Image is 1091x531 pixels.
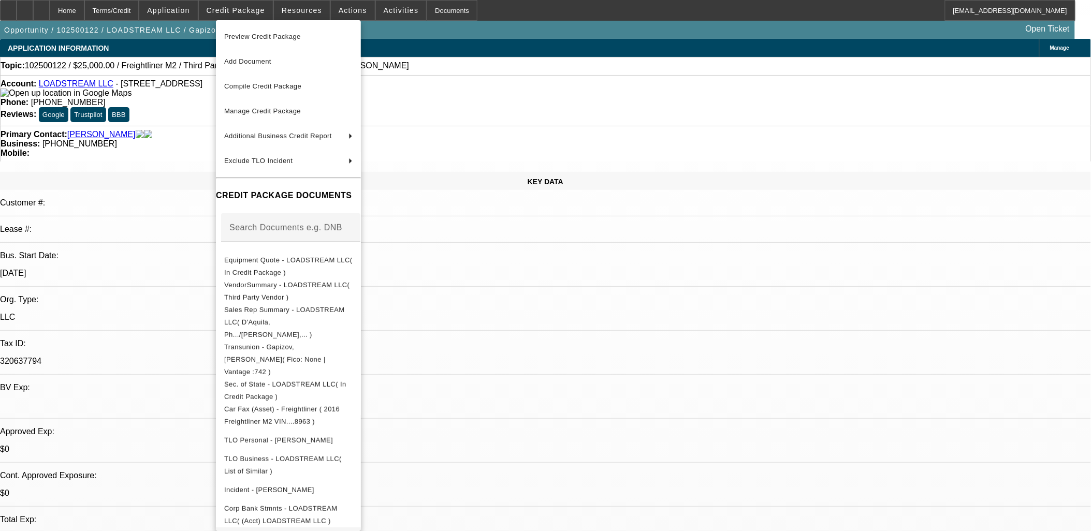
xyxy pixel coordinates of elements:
span: Exclude TLO Incident [224,157,293,165]
button: TLO Business - LOADSTREAM LLC( List of Similar ) [216,452,361,477]
button: Sales Rep Summary - LOADSTREAM LLC( D'Aquila, Ph.../Fredericks,... ) [216,303,361,341]
span: VendorSummary - LOADSTREAM LLC( Third Party Vendor ) [224,281,350,301]
button: Transunion - Gapizov, Mirza( Fico: None | Vantage :742 ) [216,341,361,378]
span: Sec. of State - LOADSTREAM LLC( In Credit Package ) [224,380,346,400]
span: TLO Personal - [PERSON_NAME] [224,436,333,444]
button: Car Fax (Asset) - Freightliner ( 2016 Freightliner M2 VIN....8963 ) [216,403,361,427]
span: Incident - [PERSON_NAME] [224,485,314,493]
button: Corp Bank Stmnts - LOADSTREAM LLC( (Acct) LOADSTREAM LLC ) [216,502,361,527]
span: Preview Credit Package [224,33,301,40]
span: Car Fax (Asset) - Freightliner ( 2016 Freightliner M2 VIN....8963 ) [224,405,340,425]
span: TLO Business - LOADSTREAM LLC( List of Similar ) [224,454,342,475]
mat-label: Search Documents e.g. DNB [229,223,342,231]
button: TLO Personal - Gapizov, Mirza [216,427,361,452]
span: Sales Rep Summary - LOADSTREAM LLC( D'Aquila, Ph.../[PERSON_NAME],... ) [224,305,345,338]
span: Transunion - Gapizov, [PERSON_NAME]( Fico: None | Vantage :742 ) [224,343,326,375]
span: Additional Business Credit Report [224,132,332,140]
button: Equipment Quote - LOADSTREAM LLC( In Credit Package ) [216,254,361,278]
button: Sec. of State - LOADSTREAM LLC( In Credit Package ) [216,378,361,403]
h4: CREDIT PACKAGE DOCUMENTS [216,189,361,202]
span: Manage Credit Package [224,107,301,115]
span: Equipment Quote - LOADSTREAM LLC( In Credit Package ) [224,256,353,276]
span: Add Document [224,57,271,65]
button: Incident - Gapizov, Mirza [216,477,361,502]
button: VendorSummary - LOADSTREAM LLC( Third Party Vendor ) [216,278,361,303]
span: Corp Bank Stmnts - LOADSTREAM LLC( (Acct) LOADSTREAM LLC ) [224,504,337,524]
span: Compile Credit Package [224,82,301,90]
